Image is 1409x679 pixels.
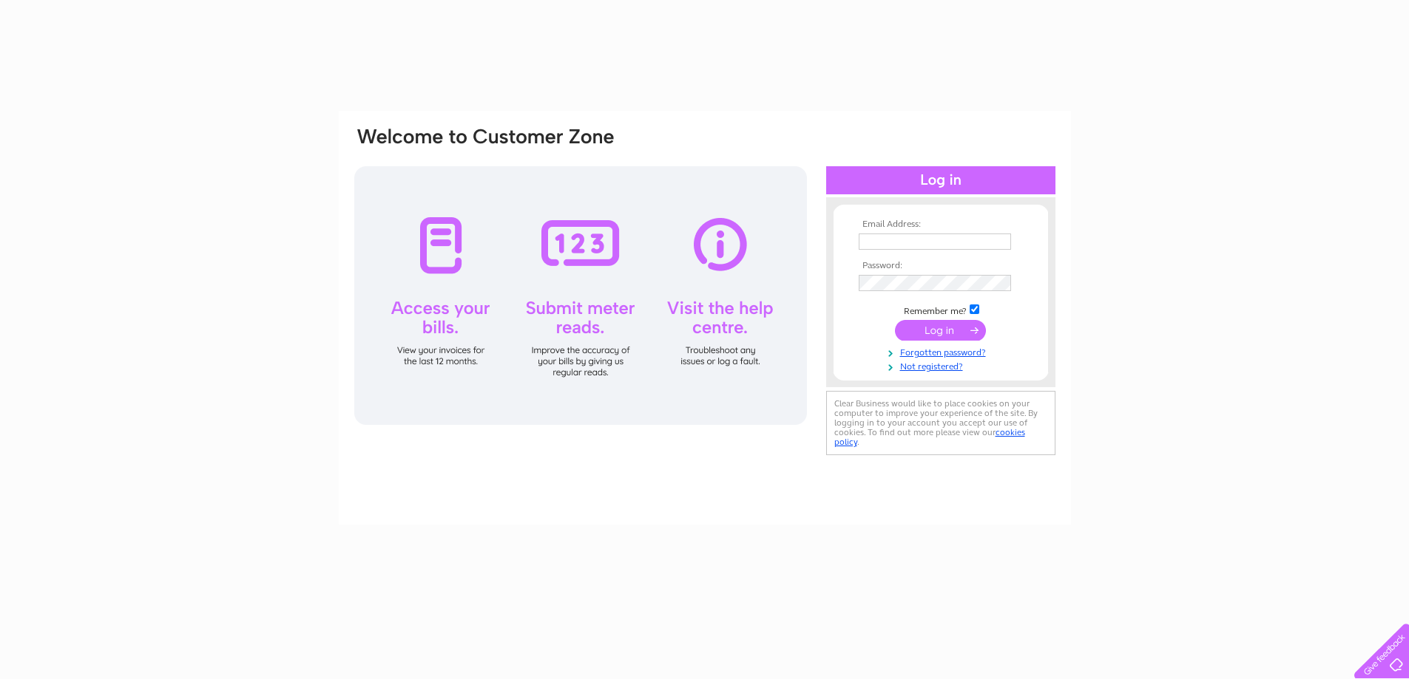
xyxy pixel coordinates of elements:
[855,302,1027,317] td: Remember me?
[855,261,1027,271] th: Password:
[895,320,986,341] input: Submit
[826,391,1055,455] div: Clear Business would like to place cookies on your computer to improve your experience of the sit...
[859,344,1027,358] a: Forgotten password?
[834,427,1025,447] a: cookies policy
[855,219,1027,230] th: Email Address:
[859,358,1027,372] a: Not registered?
